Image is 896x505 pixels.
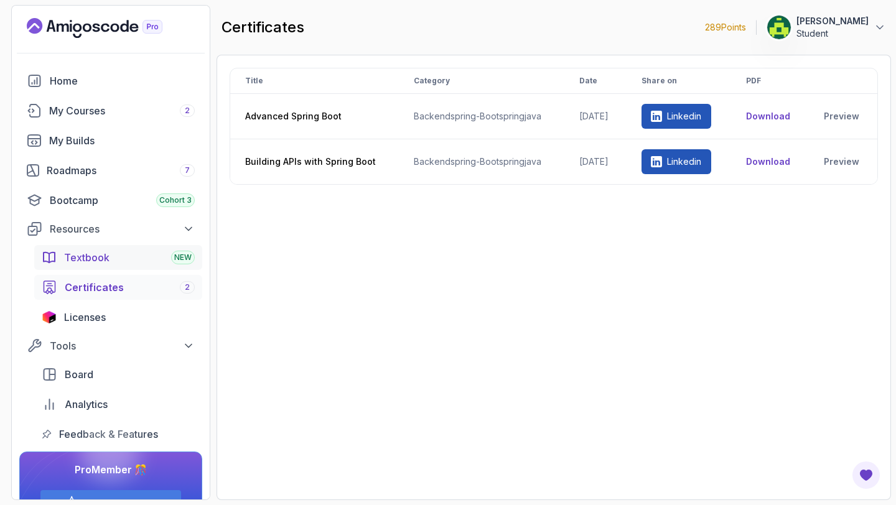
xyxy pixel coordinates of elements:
td: [DATE] [564,139,627,185]
a: analytics [34,392,202,417]
span: Board [65,367,93,382]
h2: certificates [222,17,304,37]
p: Student [796,27,869,40]
span: Certificates [65,280,124,295]
a: certificates [34,275,202,300]
p: Linkedin [667,110,701,123]
a: textbook [34,245,202,270]
button: Resources [19,218,202,240]
span: 2 [185,282,190,292]
th: Share on [627,68,731,94]
button: Download [746,155,790,168]
th: Building APIs with Spring Boot [230,139,399,185]
p: [PERSON_NAME] [796,15,869,27]
th: Date [564,68,627,94]
p: Linkedin [667,155,701,168]
a: feedback [34,422,202,447]
a: Preview [824,110,862,123]
a: board [34,362,202,387]
div: Home [50,73,195,88]
div: Tools [50,338,195,353]
img: jetbrains icon [42,311,57,323]
button: Download [746,110,790,123]
button: Open Feedback Button [851,460,881,490]
th: Advanced Spring Boot [230,94,399,139]
a: Preview [824,155,862,168]
a: licenses [34,305,202,330]
span: 2 [185,106,190,116]
a: Linkedin [642,149,711,174]
div: Roadmaps [47,163,195,178]
th: PDF [731,68,809,94]
span: Feedback & Features [59,427,158,442]
span: NEW [174,253,192,262]
a: Linkedin [642,104,711,129]
a: courses [19,98,202,123]
div: Resources [50,221,195,236]
span: 7 [185,165,190,175]
span: Textbook [64,250,110,265]
p: 289 Points [705,21,746,34]
span: Cohort 3 [159,195,192,205]
a: builds [19,128,202,153]
div: Bootcamp [50,193,195,208]
th: Category [399,68,564,94]
a: bootcamp [19,188,202,213]
button: Tools [19,335,202,357]
td: [DATE] [564,94,627,139]
button: user profile image[PERSON_NAME]Student [767,15,886,40]
a: Landing page [27,18,191,38]
td: backend spring-boot spring java [399,94,564,139]
td: backend spring-boot spring java [399,139,564,185]
th: Title [230,68,399,94]
span: Analytics [65,397,108,412]
div: My Builds [49,133,195,148]
a: home [19,68,202,93]
span: Licenses [64,310,106,325]
div: My Courses [49,103,195,118]
a: roadmaps [19,158,202,183]
img: user profile image [767,16,791,39]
